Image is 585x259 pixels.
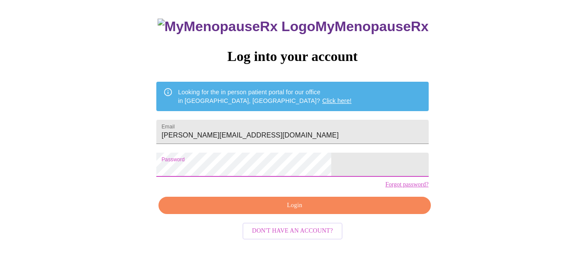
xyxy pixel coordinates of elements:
[158,19,429,35] h3: MyMenopauseRx
[178,84,352,109] div: Looking for the in person patient portal for our office in [GEOGRAPHIC_DATA], [GEOGRAPHIC_DATA]?
[240,227,345,234] a: Don't have an account?
[168,200,420,211] span: Login
[252,226,333,237] span: Don't have an account?
[158,19,315,35] img: MyMenopauseRx Logo
[385,181,429,188] a: Forgot password?
[242,223,343,240] button: Don't have an account?
[158,197,430,214] button: Login
[322,97,352,104] a: Click here!
[156,48,428,64] h3: Log into your account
